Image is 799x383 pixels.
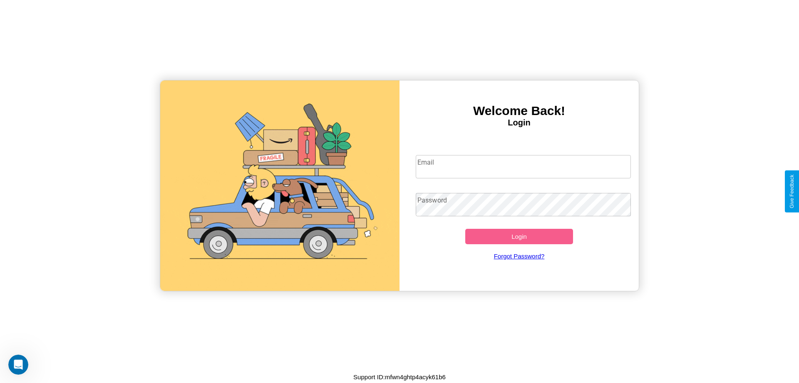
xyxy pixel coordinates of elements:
[160,80,399,291] img: gif
[399,104,639,118] h3: Welcome Back!
[8,355,28,375] iframe: Intercom live chat
[412,244,627,268] a: Forgot Password?
[399,118,639,128] h4: Login
[353,371,446,383] p: Support ID: mfwn4ghtp4acyk61b6
[465,229,573,244] button: Login
[789,175,795,208] div: Give Feedback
